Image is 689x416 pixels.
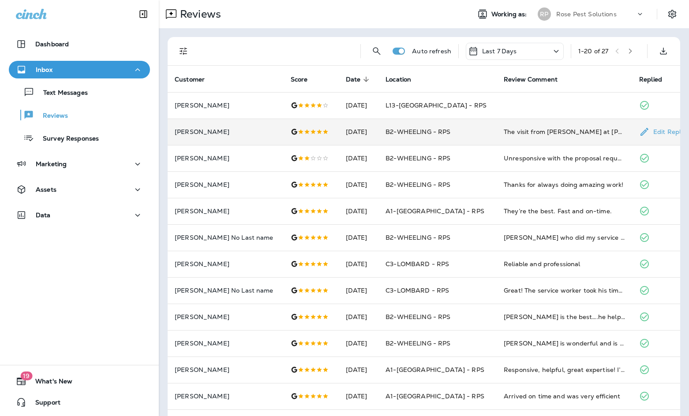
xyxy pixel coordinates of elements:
[339,357,379,383] td: [DATE]
[504,75,569,83] span: Review Comment
[556,11,617,18] p: Rose Pest Solutions
[9,206,150,224] button: Data
[26,399,60,409] span: Support
[175,181,277,188] p: [PERSON_NAME]
[386,339,450,347] span: B2-WHEELING - RPS
[339,92,379,119] td: [DATE]
[9,83,150,101] button: Text Messages
[491,11,529,18] span: Working as:
[175,313,277,320] p: [PERSON_NAME]
[386,76,411,83] span: Location
[639,76,662,83] span: Replied
[291,75,319,83] span: Score
[650,128,685,135] p: Edit Reply
[538,7,551,21] div: RP
[175,102,277,109] p: [PERSON_NAME]
[34,89,88,97] p: Text Messages
[346,76,361,83] span: Date
[504,365,625,374] div: Responsive, helpful, great expertise! I’ve called twice with an urgent need to remove a dead rode...
[175,42,192,60] button: Filters
[339,304,379,330] td: [DATE]
[26,378,72,388] span: What's New
[386,207,484,215] span: A1-[GEOGRAPHIC_DATA] - RPS
[504,312,625,321] div: Anton is the best….he helps and does a great job with our concerns.
[504,233,625,242] div: Quinten who did my service was awesome. So nice and thorough!
[504,127,625,136] div: The visit from Gary at Rose Pest Solutions was perfect. He taught me quite a few things about pes...
[9,394,150,411] button: Support
[386,154,450,162] span: B2-WHEELING - RPS
[339,198,379,224] td: [DATE]
[504,286,625,295] div: Great! The service worker took his time to explain what will happen w/ my ant problem. Thanks to ...
[386,286,449,294] span: C3-LOMBARD - RPS
[175,155,277,162] p: [PERSON_NAME]
[9,35,150,53] button: Dashboard
[36,160,67,167] p: Marketing
[36,186,56,193] p: Assets
[175,393,277,400] p: [PERSON_NAME]
[339,330,379,357] td: [DATE]
[175,128,277,135] p: [PERSON_NAME]
[346,75,372,83] span: Date
[386,128,450,136] span: B2-WHEELING - RPS
[176,7,221,21] p: Reviews
[175,208,277,215] p: [PERSON_NAME]
[9,129,150,147] button: Survey Responses
[386,366,484,374] span: A1-[GEOGRAPHIC_DATA] - RPS
[386,234,450,241] span: B2-WHEELING - RPS
[9,61,150,78] button: Inbox
[20,371,32,380] span: 19
[639,75,674,83] span: Replied
[339,119,379,145] td: [DATE]
[175,260,277,267] p: [PERSON_NAME]
[339,383,379,409] td: [DATE]
[9,372,150,390] button: 19What's New
[131,5,156,23] button: Collapse Sidebar
[412,48,451,55] p: Auto refresh
[339,277,379,304] td: [DATE]
[339,145,379,171] td: [DATE]
[504,76,558,83] span: Review Comment
[504,392,625,401] div: Arrived on time and was very efficient
[368,42,386,60] button: Search Reviews
[175,75,216,83] span: Customer
[36,66,52,73] p: Inbox
[504,207,625,215] div: They’re the best. Fast and on-time.
[291,76,308,83] span: Score
[34,112,68,120] p: Reviews
[655,42,672,60] button: Export as CSV
[9,155,150,173] button: Marketing
[386,392,484,400] span: A1-[GEOGRAPHIC_DATA] - RPS
[339,224,379,251] td: [DATE]
[386,101,487,109] span: L13-[GEOGRAPHIC_DATA] - RPS
[34,135,99,143] p: Survey Responses
[386,260,449,268] span: C3-LOMBARD - RPS
[175,366,277,373] p: [PERSON_NAME]
[504,154,625,163] div: Unresponsive with the proposal request.
[36,212,51,219] p: Data
[504,180,625,189] div: Thanks for always doing amazing work!
[175,234,277,241] p: [PERSON_NAME] No Last name
[386,313,450,321] span: B2-WHEELING - RPS
[9,181,150,198] button: Assets
[386,75,423,83] span: Location
[339,171,379,198] td: [DATE]
[482,48,517,55] p: Last 7 Days
[664,6,680,22] button: Settings
[339,251,379,277] td: [DATE]
[386,181,450,189] span: B2-WHEELING - RPS
[175,287,277,294] p: [PERSON_NAME] No Last name
[578,48,608,55] div: 1 - 20 of 27
[175,76,205,83] span: Customer
[504,339,625,348] div: Jesus is wonderful and is always so nice. And our dogs like to play with him.
[35,41,69,48] p: Dashboard
[175,340,277,347] p: [PERSON_NAME]
[9,106,150,124] button: Reviews
[504,260,625,268] div: Reliable and professional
